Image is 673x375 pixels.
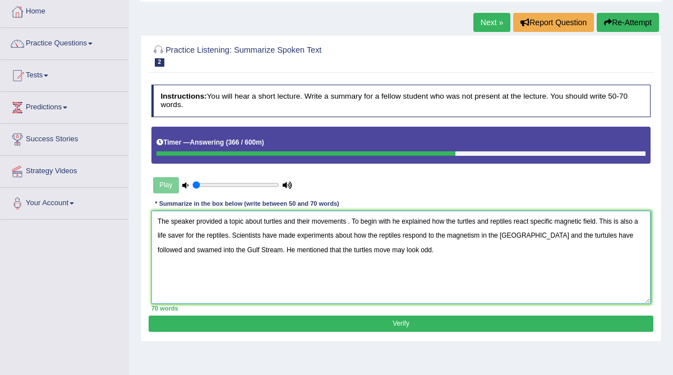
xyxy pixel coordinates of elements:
[1,28,128,56] a: Practice Questions
[1,156,128,184] a: Strategy Videos
[1,60,128,88] a: Tests
[473,13,510,32] a: Next »
[1,92,128,120] a: Predictions
[513,13,594,32] button: Report Question
[156,139,264,146] h5: Timer —
[160,92,206,100] b: Instructions:
[228,138,262,146] b: 366 / 600m
[1,124,128,152] a: Success Stories
[262,138,264,146] b: )
[151,304,651,313] div: 70 words
[155,58,165,67] span: 2
[1,188,128,216] a: Your Account
[226,138,228,146] b: (
[151,43,461,67] h2: Practice Listening: Summarize Spoken Text
[151,85,651,117] h4: You will hear a short lecture. Write a summary for a fellow student who was not present at the le...
[597,13,659,32] button: Re-Attempt
[151,200,343,209] div: * Summarize in the box below (write between 50 and 70 words)
[190,138,224,146] b: Answering
[149,316,653,332] button: Verify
